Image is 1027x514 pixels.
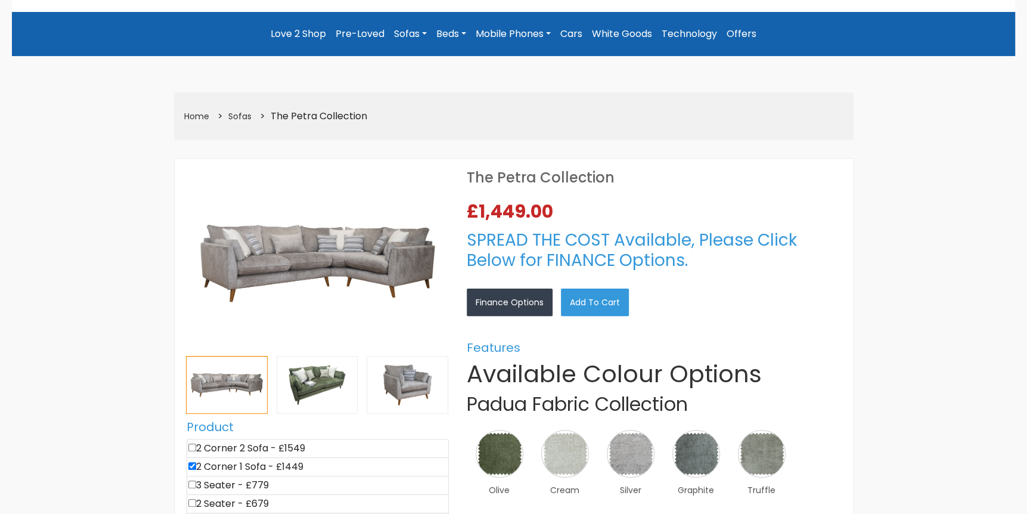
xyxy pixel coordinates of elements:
h2: Padua Fabric Collection [467,393,841,416]
a: Mobile Phones [471,21,556,47]
span: Silver [607,484,654,497]
a: Pre-Loved [331,21,389,47]
h1: The Petra Collection [467,171,841,185]
img: Silver [607,430,654,478]
img: Olive [476,430,523,478]
a: Add to Cart [561,289,629,316]
a: Finance Options [467,289,553,316]
span: £1,449.00 [467,203,558,221]
img: Graphite [672,430,720,478]
a: White Goods [587,21,657,47]
a: Offers [722,21,761,47]
span: Olive [476,484,523,497]
a: Beds [432,21,471,47]
a: Home [184,110,209,122]
li: 3 Seater - £779 [187,476,449,495]
span: Cream [541,484,589,497]
h1: Available Colour Options [467,360,841,388]
li: 2 Seater - £679 [187,494,449,513]
span: Truffle [738,484,786,497]
li: The Petra Collection [256,107,368,126]
img: Truffle [738,430,786,478]
a: Love 2 Shop [266,21,331,47]
a: Cars [556,21,587,47]
li: 2 Corner 2 Sofa - £1549 [187,439,449,458]
h5: Product [187,420,449,434]
span: Graphite [672,484,720,497]
h3: SPREAD THE COST Available, Please Click Below for FINANCE Options. [467,230,841,270]
a: Sofas [389,21,432,47]
li: 2 Corner 1 Sofa - £1449 [187,457,449,476]
a: Sofas [228,110,252,122]
h5: Features [467,340,841,355]
a: Technology [657,21,722,47]
img: Cream [541,430,589,478]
